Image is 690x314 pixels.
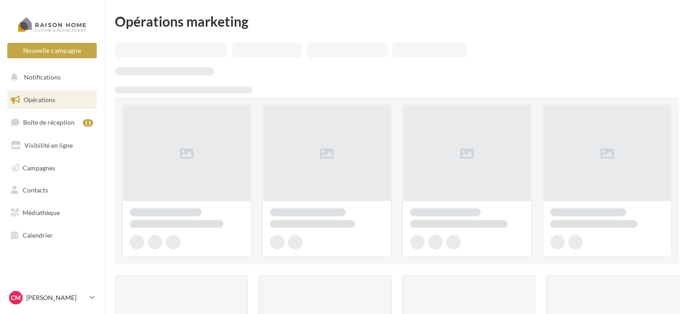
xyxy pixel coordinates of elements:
[83,119,93,127] div: 11
[26,293,86,302] p: [PERSON_NAME]
[5,159,99,178] a: Campagnes
[5,90,99,109] a: Opérations
[7,43,97,58] button: Nouvelle campagne
[5,136,99,155] a: Visibilité en ligne
[23,209,60,216] span: Médiathèque
[5,68,95,87] button: Notifications
[5,203,99,222] a: Médiathèque
[24,141,73,149] span: Visibilité en ligne
[23,186,48,194] span: Contacts
[5,181,99,200] a: Contacts
[7,289,97,306] a: CM [PERSON_NAME]
[24,73,61,81] span: Notifications
[5,226,99,245] a: Calendrier
[5,112,99,132] a: Boîte de réception11
[24,96,55,103] span: Opérations
[23,231,53,239] span: Calendrier
[23,118,75,126] span: Boîte de réception
[11,293,21,302] span: CM
[23,164,55,171] span: Campagnes
[115,14,679,28] div: Opérations marketing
